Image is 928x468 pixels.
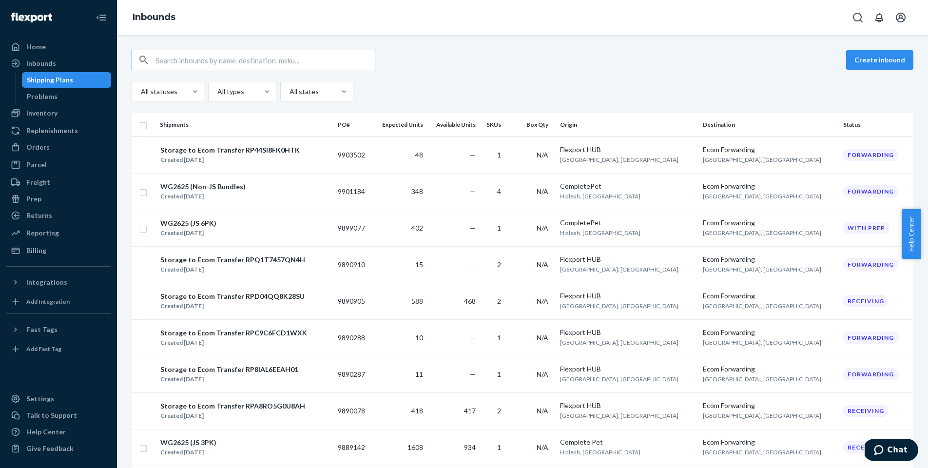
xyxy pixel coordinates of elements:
span: — [470,260,476,269]
div: Talk to Support [26,410,77,420]
span: [GEOGRAPHIC_DATA], [GEOGRAPHIC_DATA] [703,156,821,163]
span: 48 [415,151,423,159]
span: [GEOGRAPHIC_DATA], [GEOGRAPHIC_DATA] [560,339,678,346]
div: Inbounds [26,58,56,68]
a: Orders [6,139,111,155]
span: N/A [537,187,548,195]
span: [GEOGRAPHIC_DATA], [GEOGRAPHIC_DATA] [703,229,821,236]
span: [GEOGRAPHIC_DATA], [GEOGRAPHIC_DATA] [703,412,821,419]
span: — [470,224,476,232]
div: Integrations [26,277,67,287]
div: Created [DATE] [160,155,300,165]
span: N/A [537,407,548,415]
a: Billing [6,243,111,258]
span: [GEOGRAPHIC_DATA], [GEOGRAPHIC_DATA] [560,412,678,419]
button: Help Center [902,209,921,259]
span: — [470,187,476,195]
span: N/A [537,260,548,269]
div: Ecom Forwarding [703,254,835,264]
span: N/A [537,224,548,232]
div: Ecom Forwarding [703,291,835,301]
span: [GEOGRAPHIC_DATA], [GEOGRAPHIC_DATA] [560,266,678,273]
div: Shipping Plans [27,75,73,85]
div: Created [DATE] [160,228,216,238]
span: 588 [411,297,423,305]
td: 9890288 [334,319,373,356]
span: [GEOGRAPHIC_DATA], [GEOGRAPHIC_DATA] [703,339,821,346]
a: Help Center [6,424,111,440]
div: Storage to Ecom Transfer RPD04QQ8K28SU [160,292,305,301]
span: [GEOGRAPHIC_DATA], [GEOGRAPHIC_DATA] [703,448,821,456]
th: Shipments [156,113,334,136]
th: Available Units [427,113,480,136]
a: Home [6,39,111,55]
div: Receiving [843,441,889,453]
a: Returns [6,208,111,223]
span: N/A [537,333,548,342]
div: Flexport HUB [560,145,695,155]
div: Freight [26,177,50,187]
td: 9901184 [334,173,373,210]
div: Ecom Forwarding [703,218,835,228]
a: Add Fast Tag [6,341,111,357]
a: Inventory [6,105,111,121]
iframe: Opens a widget where you can chat to one of our agents [865,439,918,463]
a: Freight [6,175,111,190]
span: 2 [497,260,501,269]
div: Flexport HUB [560,291,695,301]
span: 10 [415,333,423,342]
a: Prep [6,191,111,207]
span: — [470,370,476,378]
div: Flexport HUB [560,401,695,410]
button: Open notifications [870,8,889,27]
span: Hialeah, [GEOGRAPHIC_DATA] [560,193,640,200]
button: Close Navigation [92,8,111,27]
div: Help Center [26,427,66,437]
div: Add Fast Tag [26,345,61,353]
div: Created [DATE] [160,301,305,311]
div: Forwarding [843,149,898,161]
div: WG2625 (JS 3PK) [160,438,216,448]
div: Storage to Ecom Transfer RP8IAL6EEAH01 [160,365,298,374]
div: Forwarding [843,368,898,380]
div: Problems [27,92,58,101]
button: Talk to Support [6,408,111,423]
th: SKUs [480,113,509,136]
span: N/A [537,151,548,159]
span: Hialeah, [GEOGRAPHIC_DATA] [560,448,640,456]
td: 9903502 [334,136,373,173]
div: Prep [26,194,41,204]
div: Fast Tags [26,325,58,334]
span: N/A [537,443,548,451]
span: [GEOGRAPHIC_DATA], [GEOGRAPHIC_DATA] [560,156,678,163]
div: Ecom Forwarding [703,328,835,337]
div: Created [DATE] [160,411,305,421]
a: Replenishments [6,123,111,138]
div: Ecom Forwarding [703,364,835,374]
div: CompletePet [560,218,695,228]
div: Add Integration [26,297,70,306]
span: 348 [411,187,423,195]
div: Created [DATE] [160,192,246,201]
td: 9890910 [334,246,373,283]
th: Expected Units [373,113,427,136]
span: 4 [497,187,501,195]
div: Ecom Forwarding [703,437,835,447]
span: [GEOGRAPHIC_DATA], [GEOGRAPHIC_DATA] [560,375,678,383]
a: Inbounds [6,56,111,71]
div: Complete Pet [560,437,695,447]
td: 9890287 [334,356,373,392]
div: Replenishments [26,126,78,136]
a: Inbounds [133,12,175,22]
span: 1 [497,370,501,378]
div: Forwarding [843,185,898,197]
div: Storage to Ecom Transfer RPC9C6FCD1WXK [160,328,307,338]
span: 2 [497,407,501,415]
button: Integrations [6,274,111,290]
span: [GEOGRAPHIC_DATA], [GEOGRAPHIC_DATA] [560,302,678,310]
span: — [470,333,476,342]
ol: breadcrumbs [125,3,183,32]
a: Parcel [6,157,111,173]
div: Billing [26,246,46,255]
